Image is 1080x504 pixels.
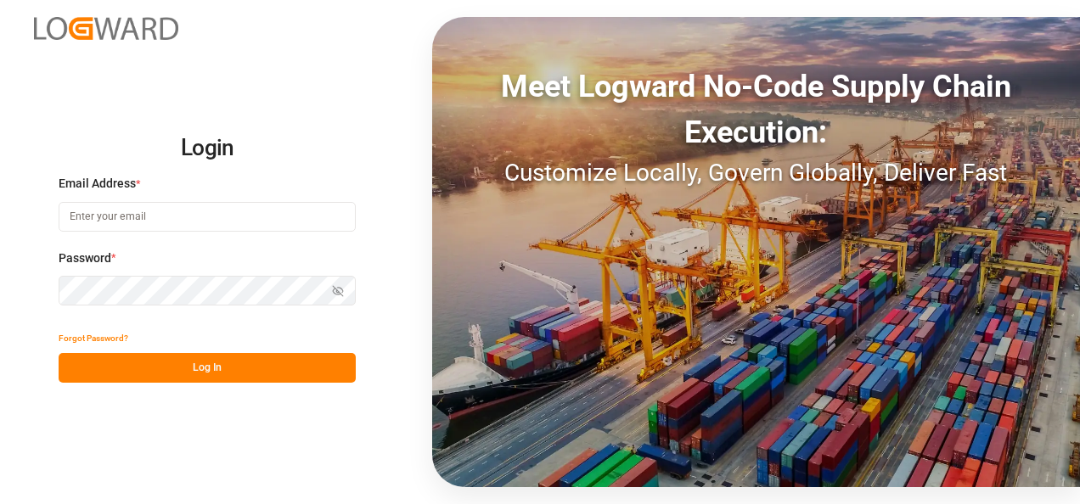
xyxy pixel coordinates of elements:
span: Password [59,249,111,267]
div: Meet Logward No-Code Supply Chain Execution: [432,64,1080,155]
h2: Login [59,121,356,176]
button: Forgot Password? [59,323,128,353]
div: Customize Locally, Govern Globally, Deliver Fast [432,155,1080,191]
span: Email Address [59,175,136,193]
button: Log In [59,353,356,383]
input: Enter your email [59,202,356,232]
img: Logward_new_orange.png [34,17,178,40]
